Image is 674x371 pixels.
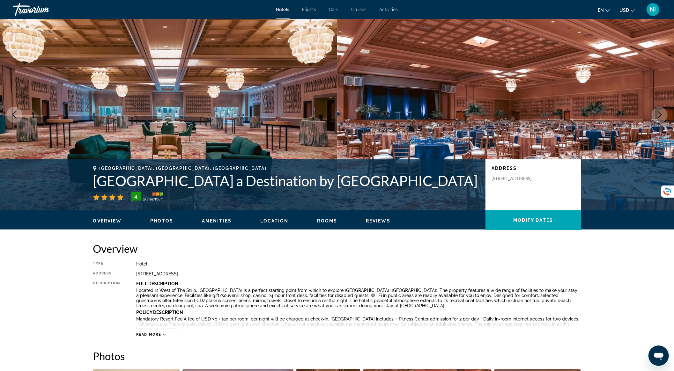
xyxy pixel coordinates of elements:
[352,7,367,12] a: Cruises
[202,218,232,223] span: Amenities
[130,193,142,200] div: 4
[648,346,669,366] iframe: Кнопка для запуску вікна повідомлень
[492,176,543,181] p: [STREET_ADDRESS]
[93,172,479,189] h1: [GEOGRAPHIC_DATA] a Destination by [GEOGRAPHIC_DATA]
[150,218,173,224] button: Photos
[366,218,390,224] button: Reviews
[645,3,661,16] button: User Menu
[6,107,22,123] button: Previous image
[93,218,122,224] button: Overview
[93,242,581,255] h2: Overview
[13,1,77,18] a: Travorium
[276,7,290,12] a: Hotels
[513,218,553,223] span: Modify Dates
[650,6,656,13] span: NI
[136,271,581,276] div: [STREET_ADDRESS]
[260,218,289,224] button: Location
[93,261,120,266] div: Type
[150,218,173,223] span: Photos
[598,5,610,15] button: Change language
[260,218,289,223] span: Location
[492,166,575,171] p: Address
[136,261,581,266] div: Hotel
[380,7,398,12] a: Activities
[329,7,339,12] a: Cars
[136,281,178,286] b: Full Description
[202,218,232,224] button: Amenities
[302,7,316,12] a: Flights
[131,192,163,202] img: TrustYou guest rating badge
[93,218,122,223] span: Overview
[136,332,161,337] span: Read more
[100,166,267,171] span: [GEOGRAPHIC_DATA], [GEOGRAPHIC_DATA], [GEOGRAPHIC_DATA]
[366,218,390,223] span: Reviews
[652,107,668,123] button: Next image
[93,350,581,362] h2: Photos
[136,288,581,308] p: Located in West of The Strip, [GEOGRAPHIC_DATA] is a perfect starting point from which to explore...
[619,5,635,15] button: Change currency
[598,8,604,13] span: en
[317,218,337,223] span: Rooms
[136,332,167,337] button: Read more
[619,8,629,13] span: USD
[136,316,581,332] p: Mandatory Resort Fee A fee of USD 30 + tax per room, per night will be charged at check-in. [GEOG...
[317,218,337,224] button: Rooms
[93,281,120,329] div: Description
[136,310,183,315] b: Policy Description
[485,210,581,230] button: Modify Dates
[93,271,120,276] div: Address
